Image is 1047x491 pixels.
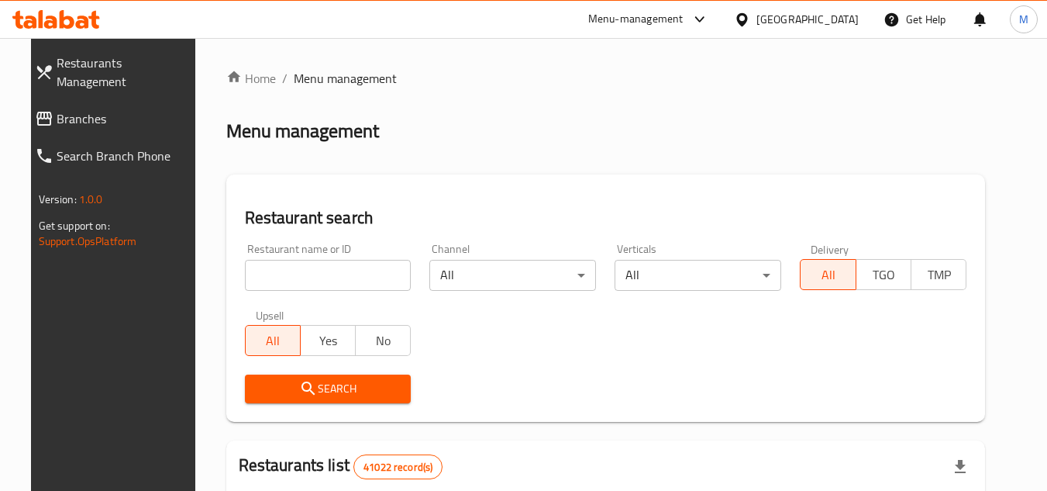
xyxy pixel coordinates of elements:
[307,330,350,352] span: Yes
[282,69,288,88] li: /
[942,448,979,486] div: Export file
[588,10,684,29] div: Menu-management
[362,330,405,352] span: No
[355,325,411,356] button: No
[294,69,397,88] span: Menu management
[39,231,137,251] a: Support.OpsPlatform
[245,325,301,356] button: All
[807,264,849,286] span: All
[226,119,379,143] h2: Menu management
[863,264,905,286] span: TGO
[79,189,103,209] span: 1.0.0
[22,100,206,137] a: Branches
[226,69,276,88] a: Home
[245,375,412,403] button: Search
[57,54,194,91] span: Restaurants Management
[911,259,966,290] button: TMP
[57,147,194,165] span: Search Branch Phone
[856,259,911,290] button: TGO
[1019,11,1028,28] span: M
[354,460,442,475] span: 41022 record(s)
[756,11,859,28] div: [GEOGRAPHIC_DATA]
[256,309,284,320] label: Upsell
[22,44,206,100] a: Restaurants Management
[811,244,849,254] label: Delivery
[353,455,443,479] div: Total records count
[252,330,294,352] span: All
[39,189,77,209] span: Version:
[39,216,110,236] span: Get support on:
[57,109,194,128] span: Branches
[22,137,206,175] a: Search Branch Phone
[800,259,856,290] button: All
[239,454,443,479] h2: Restaurants list
[245,260,412,291] input: Search for restaurant name or ID..
[300,325,356,356] button: Yes
[226,69,986,88] nav: breadcrumb
[245,206,967,230] h2: Restaurant search
[429,260,596,291] div: All
[257,379,399,399] span: Search
[918,264,960,286] span: TMP
[615,260,781,291] div: All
